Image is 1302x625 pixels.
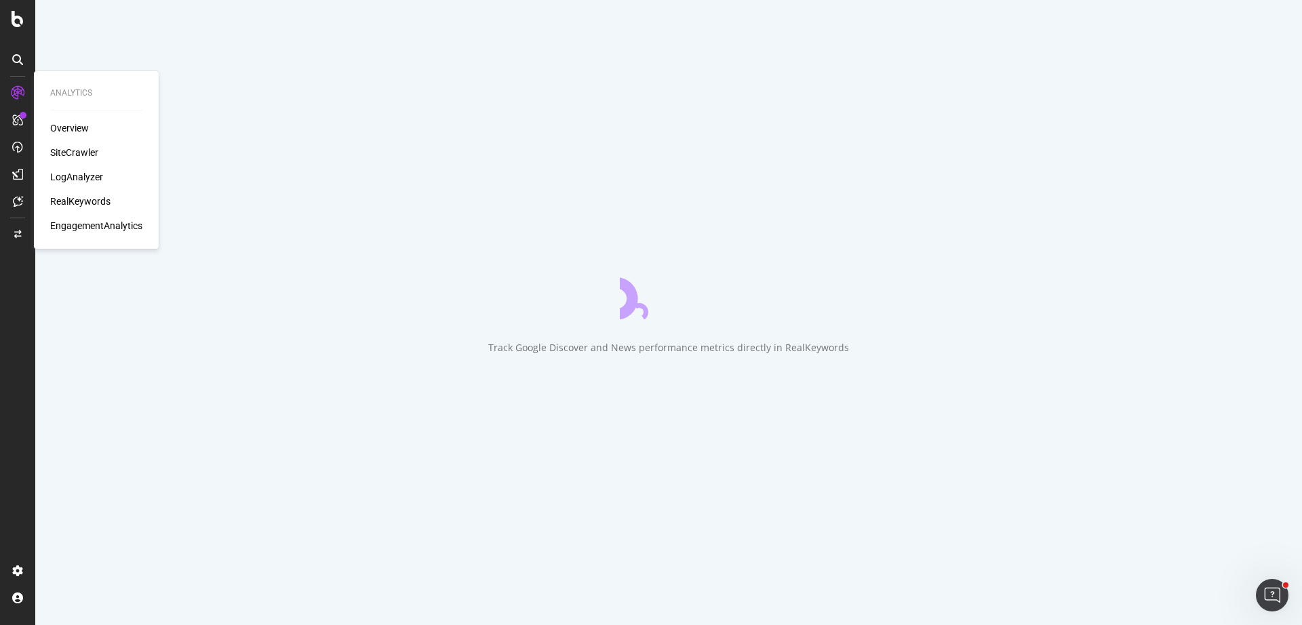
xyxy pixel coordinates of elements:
[1256,579,1288,611] iframe: Intercom live chat
[50,195,111,208] a: RealKeywords
[50,121,89,135] a: Overview
[50,219,142,233] a: EngagementAnalytics
[50,87,142,99] div: Analytics
[50,146,98,159] a: SiteCrawler
[50,170,103,184] a: LogAnalyzer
